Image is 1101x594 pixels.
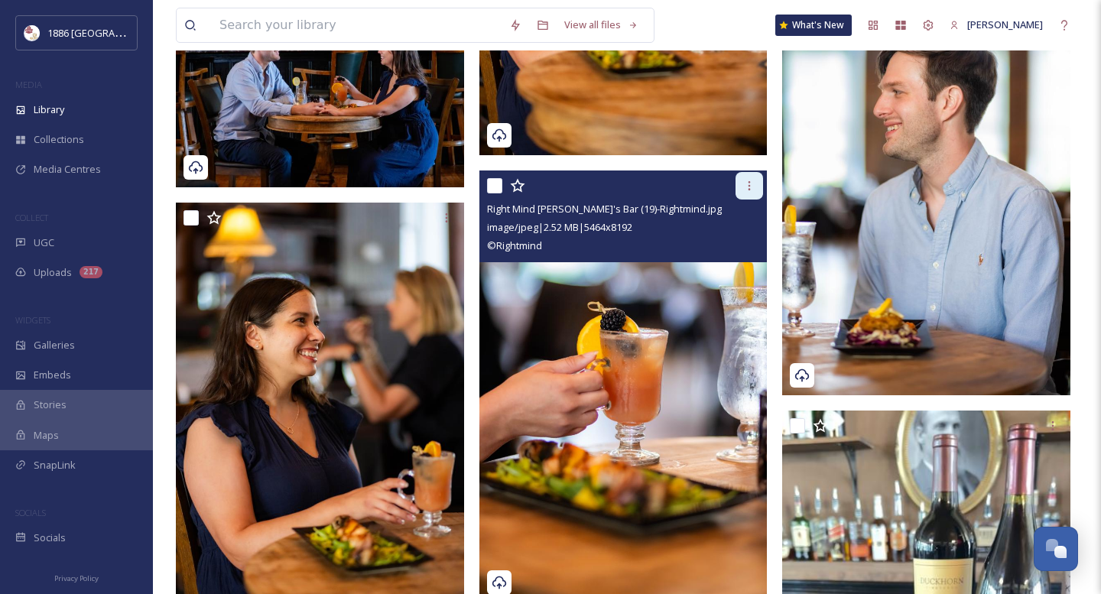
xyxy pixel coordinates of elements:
span: Stories [34,398,67,412]
span: Privacy Policy [54,573,99,583]
span: Media Centres [34,162,101,177]
span: SOCIALS [15,507,46,518]
span: image/jpeg | 2.52 MB | 5464 x 8192 [487,220,632,234]
span: Library [34,102,64,117]
span: MEDIA [15,79,42,90]
span: Maps [34,428,59,443]
a: What's New [775,15,852,36]
span: 1886 [GEOGRAPHIC_DATA] [47,25,168,40]
span: COLLECT [15,212,48,223]
div: 217 [80,266,102,278]
a: Privacy Policy [54,568,99,586]
span: © Rightmind [487,239,542,252]
span: [PERSON_NAME] [967,18,1043,31]
a: [PERSON_NAME] [942,10,1051,40]
span: Uploads [34,265,72,280]
span: Embeds [34,368,71,382]
span: UGC [34,235,54,250]
img: logos.png [24,25,40,41]
span: SnapLink [34,458,76,472]
span: Right Mind [PERSON_NAME]'s Bar (19)-Rightmind.jpg [487,202,722,216]
input: Search your library [212,8,502,42]
span: Socials [34,531,66,545]
span: WIDGETS [15,314,50,326]
span: Galleries [34,338,75,352]
button: Open Chat [1034,527,1078,571]
span: Collections [34,132,84,147]
a: View all files [557,10,646,40]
